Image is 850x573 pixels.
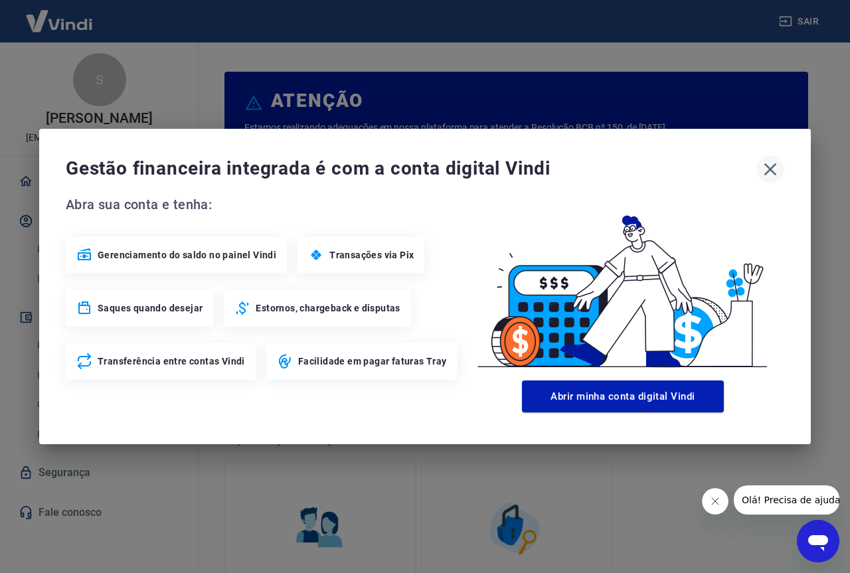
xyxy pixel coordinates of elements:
[298,355,447,368] span: Facilidade em pagar faturas Tray
[797,520,839,562] iframe: Botão para abrir a janela de mensagens
[98,248,276,262] span: Gerenciamento do saldo no painel Vindi
[462,194,784,375] img: Good Billing
[66,155,756,182] span: Gestão financeira integrada é com a conta digital Vindi
[256,301,400,315] span: Estornos, chargeback e disputas
[329,248,414,262] span: Transações via Pix
[98,301,203,315] span: Saques quando desejar
[734,485,839,515] iframe: Mensagem da empresa
[702,488,728,515] iframe: Fechar mensagem
[98,355,245,368] span: Transferência entre contas Vindi
[8,9,112,20] span: Olá! Precisa de ajuda?
[66,194,462,215] span: Abra sua conta e tenha:
[522,380,724,412] button: Abrir minha conta digital Vindi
